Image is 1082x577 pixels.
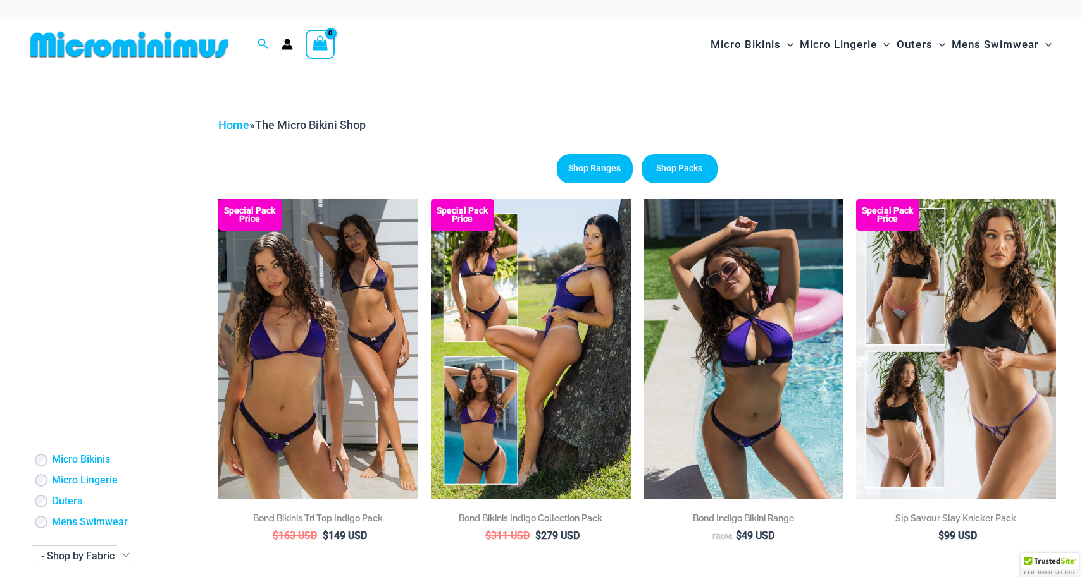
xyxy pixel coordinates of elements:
span: Micro Lingerie [800,28,877,61]
span: Micro Bikinis [711,28,781,61]
span: Menu Toggle [1039,28,1052,61]
bdi: 149 USD [323,530,367,542]
img: Bond Indigo Tri Top Pack (1) [218,199,418,499]
span: Outers [897,28,933,61]
a: Bond Inidgo Collection Pack (10) Bond Indigo Bikini Collection Pack Back (6)Bond Indigo Bikini Co... [431,199,631,499]
span: $ [736,530,742,542]
img: Bond Inidgo Collection Pack (10) [431,199,631,499]
bdi: 99 USD [938,530,977,542]
a: Micro BikinisMenu ToggleMenu Toggle [707,25,797,64]
img: MM SHOP LOGO FLAT [25,30,233,59]
img: Bond Indigo 393 Top 285 Cheeky Bikini 10 [644,199,843,499]
img: Collection Pack (9) [856,199,1056,499]
b: Special Pack Price [856,207,919,223]
span: $ [938,530,944,542]
span: - Shop by Fabric [32,546,135,566]
span: Menu Toggle [933,28,945,61]
span: » [218,118,366,131]
a: Mens SwimwearMenu ToggleMenu Toggle [948,25,1055,64]
a: Collection Pack (9) Collection Pack b (5)Collection Pack b (5) [856,199,1056,499]
a: Bond Bikinis Indigo Collection Pack [431,512,631,529]
a: Home [218,118,249,131]
a: Micro Bikinis [52,453,110,466]
iframe: TrustedSite Certified [32,106,146,358]
a: Search icon link [258,37,269,52]
bdi: 163 USD [273,530,317,542]
span: The Micro Bikini Shop [255,118,366,131]
span: Menu Toggle [781,28,793,61]
span: $ [323,530,328,542]
span: $ [273,530,278,542]
a: Shop Ranges [557,154,633,183]
span: Mens Swimwear [952,28,1039,61]
h2: Bond Bikinis Tri Top Indigo Pack [218,512,418,525]
a: Bond Indigo Bikini Range [644,512,843,529]
a: Shop Packs [642,154,718,183]
a: Account icon link [282,39,293,50]
a: OutersMenu ToggleMenu Toggle [893,25,948,64]
a: Bond Bikinis Tri Top Indigo Pack [218,512,418,529]
nav: Site Navigation [706,23,1057,66]
span: $ [535,530,541,542]
bdi: 279 USD [535,530,580,542]
span: Menu Toggle [877,28,890,61]
span: - Shop by Fabric [32,545,135,566]
a: Bond Indigo Tri Top Pack (1) Bond Indigo Tri Top Pack Back (1)Bond Indigo Tri Top Pack Back (1) [218,199,418,499]
div: TrustedSite Certified [1021,553,1079,577]
bdi: 49 USD [736,530,774,542]
a: Outers [52,495,82,508]
a: Micro LingerieMenu ToggleMenu Toggle [797,25,893,64]
a: Sip Savour Slay Knicker Pack [856,512,1056,529]
h2: Bond Indigo Bikini Range [644,512,843,525]
a: Bond Indigo 393 Top 285 Cheeky Bikini 10Bond Indigo 393 Top 285 Cheeky Bikini 04Bond Indigo 393 T... [644,199,843,499]
span: - Shop by Fabric [41,550,115,562]
a: View Shopping Cart, empty [306,30,335,59]
a: Micro Lingerie [52,474,118,487]
h2: Bond Bikinis Indigo Collection Pack [431,512,631,525]
b: Special Pack Price [431,207,494,223]
bdi: 311 USD [485,530,530,542]
b: Special Pack Price [218,207,282,223]
span: $ [485,530,491,542]
span: From: [712,533,733,541]
a: Mens Swimwear [52,516,128,529]
h2: Sip Savour Slay Knicker Pack [856,512,1056,525]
